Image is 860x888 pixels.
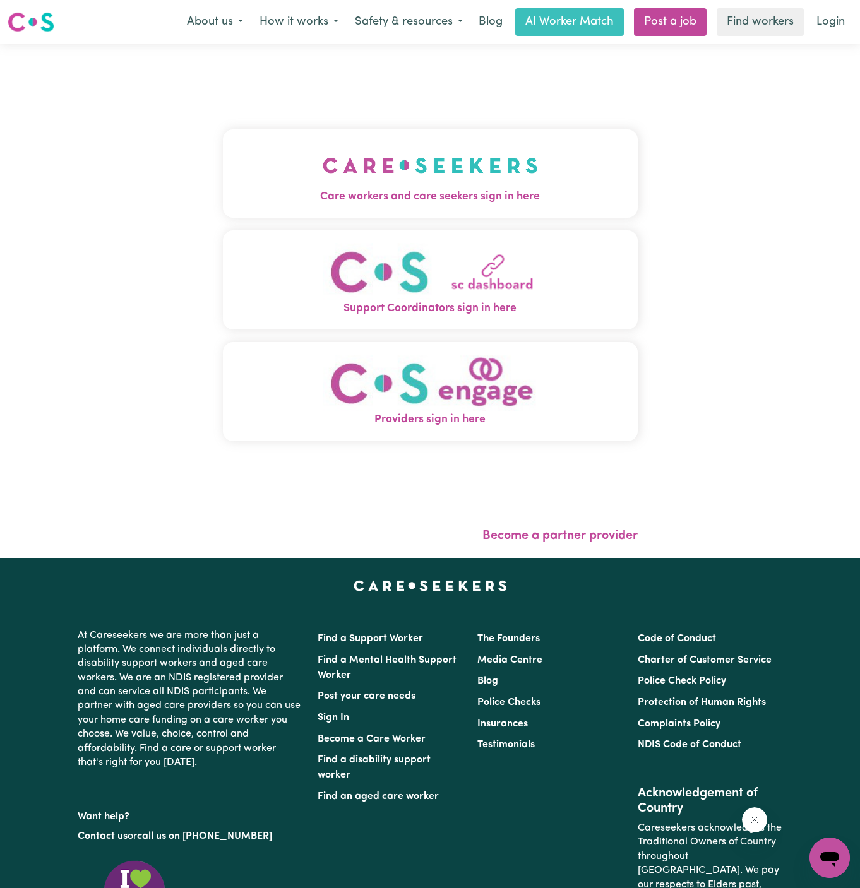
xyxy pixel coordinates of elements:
[742,807,767,832] iframe: Close message
[477,655,542,665] a: Media Centre
[638,676,726,686] a: Police Check Policy
[638,740,741,750] a: NDIS Code of Conduct
[477,740,535,750] a: Testimonials
[638,655,772,665] a: Charter of Customer Service
[8,8,54,37] a: Careseekers logo
[477,697,540,707] a: Police Checks
[8,11,54,33] img: Careseekers logo
[318,691,415,701] a: Post your care needs
[223,230,638,329] button: Support Coordinators sign in here
[318,634,423,644] a: Find a Support Worker
[477,676,498,686] a: Blog
[223,342,638,441] button: Providers sign in here
[471,8,510,36] a: Blog
[477,719,528,729] a: Insurances
[137,831,272,841] a: call us on [PHONE_NUMBER]
[318,791,439,802] a: Find an aged care worker
[223,129,638,218] button: Care workers and care seekers sign in here
[347,9,471,35] button: Safety & resources
[717,8,804,36] a: Find workers
[223,411,638,428] span: Providers sign in here
[482,530,638,542] a: Become a partner provider
[809,8,852,36] a: Login
[318,734,426,744] a: Become a Care Worker
[78,831,128,841] a: Contact us
[318,655,457,680] a: Find a Mental Health Support Worker
[809,838,850,878] iframe: Button to launch messaging window
[179,9,251,35] button: About us
[8,9,76,19] span: Need any help?
[78,624,302,775] p: At Careseekers we are more than just a platform. We connect individuals directly to disability su...
[477,634,540,644] a: The Founders
[515,8,624,36] a: AI Worker Match
[638,697,766,707] a: Protection of Human Rights
[318,755,431,780] a: Find a disability support worker
[223,300,638,317] span: Support Coordinators sign in here
[634,8,707,36] a: Post a job
[638,634,716,644] a: Code of Conduct
[223,189,638,205] span: Care workers and care seekers sign in here
[638,786,782,816] h2: Acknowledgement of Country
[251,9,347,35] button: How it works
[638,719,720,729] a: Complaints Policy
[318,713,349,723] a: Sign In
[354,581,507,591] a: Careseekers home page
[78,805,302,824] p: Want help?
[78,824,302,848] p: or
